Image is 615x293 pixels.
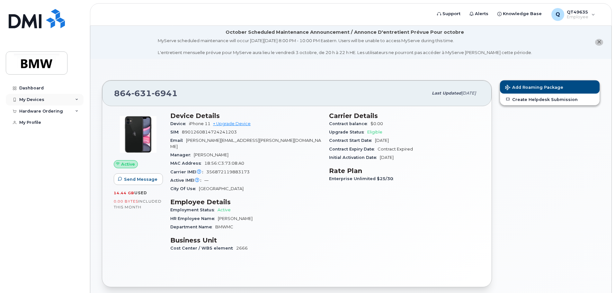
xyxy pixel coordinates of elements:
span: — [204,178,209,183]
span: SIM [170,130,182,134]
iframe: Messenger Launcher [587,265,610,288]
img: iPhone_11.jpg [119,115,157,154]
span: 631 [131,88,152,98]
span: Active [218,207,231,212]
span: Department Name [170,224,215,229]
a: + Upgrade Device [213,121,251,126]
span: Initial Activation Date [329,155,380,160]
h3: Employee Details [170,198,321,206]
span: $0.00 [370,121,383,126]
button: Send Message [114,173,163,185]
h3: Device Details [170,112,321,120]
span: 14.44 GB [114,191,134,195]
button: close notification [595,39,603,46]
span: Email [170,138,186,143]
h3: Rate Plan [329,167,480,175]
span: [PERSON_NAME][EMAIL_ADDRESS][PERSON_NAME][DOMAIN_NAME] [170,138,321,149]
span: Contract balance [329,121,370,126]
span: City Of Use [170,186,199,191]
span: iPhone 11 [189,121,210,126]
span: 0.00 Bytes [114,199,138,204]
span: Contract Start Date [329,138,375,143]
span: Enterprise Unlimited $25/30 [329,176,397,181]
span: Contract Expired [378,147,413,151]
span: 864 [114,88,178,98]
span: Send Message [124,176,157,182]
button: Add Roaming Package [500,80,600,94]
span: [DATE] [375,138,389,143]
span: Eligible [367,130,382,134]
span: Manager [170,152,194,157]
span: Add Roaming Package [505,85,563,91]
span: Device [170,121,189,126]
span: MAC Address [170,161,204,166]
span: Last updated [432,91,461,96]
span: [DATE] [461,91,476,96]
span: [PERSON_NAME] [218,216,253,221]
span: [GEOGRAPHIC_DATA] [199,186,244,191]
span: Active [121,161,135,167]
a: Create Helpdesk Submission [500,94,600,105]
span: Contract Expiry Date [329,147,378,151]
h3: Business Unit [170,236,321,244]
span: 6941 [152,88,178,98]
span: Carrier IMEI [170,169,206,174]
span: used [134,190,147,195]
span: [PERSON_NAME] [194,152,228,157]
span: 18:56:C3:73:08:A0 [204,161,244,166]
span: BMWMC [215,224,233,229]
span: 2666 [236,246,248,251]
span: Upgrade Status [329,130,367,134]
h3: Carrier Details [329,112,480,120]
span: HR Employee Name [170,216,218,221]
span: 356872119883173 [206,169,250,174]
span: Active IMEI [170,178,204,183]
span: included this month [114,199,162,209]
div: October Scheduled Maintenance Announcement / Annonce D'entretient Prévue Pour octobre [226,29,464,36]
span: 8901260814724241203 [182,130,237,134]
span: Employment Status [170,207,218,212]
span: Cost Center / WBS element [170,246,236,251]
div: MyServe scheduled maintenance will occur [DATE][DATE] 8:00 PM - 10:00 PM Eastern. Users will be u... [158,38,532,56]
span: [DATE] [380,155,394,160]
